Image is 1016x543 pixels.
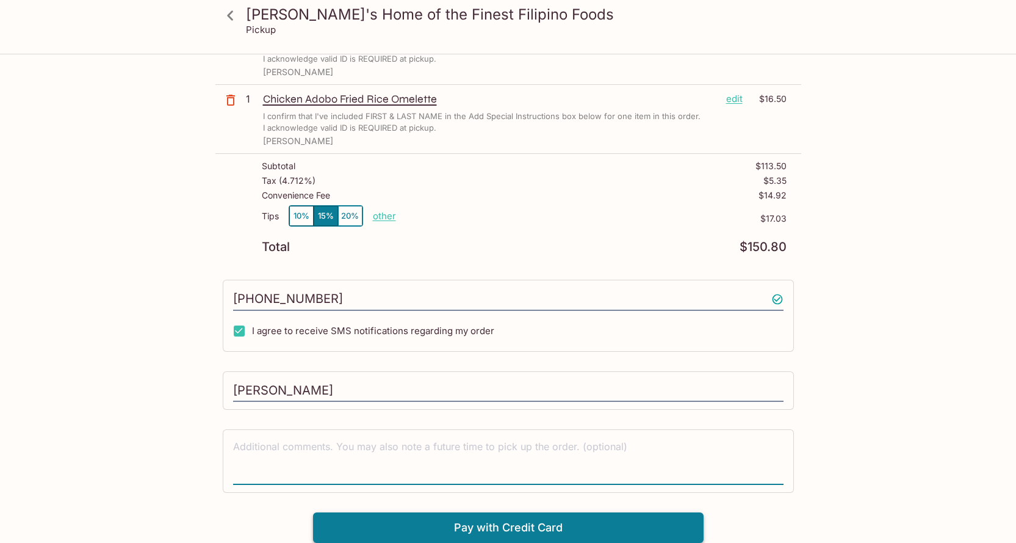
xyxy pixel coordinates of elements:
p: I acknowledge valid ID is REQUIRED at pickup. [263,53,436,65]
span: I agree to receive SMS notifications regarding my order [252,325,494,337]
p: edit [726,92,743,106]
p: $113.50 [755,161,787,171]
p: $17.03 [396,214,787,224]
input: Enter first and last name [233,379,784,403]
p: $5.35 [763,176,787,186]
p: 1 [246,92,258,106]
p: Tax ( 4.712% ) [262,176,315,186]
p: $16.50 [750,92,787,106]
button: 10% [289,206,314,226]
p: Total [262,241,290,253]
p: Chicken Adobo Fried Rice Omelette [263,92,716,106]
button: 15% [314,206,338,226]
p: I confirm that I've included FIRST & LAST NAME in the Add Special Instructions box below for one ... [263,111,701,122]
p: [PERSON_NAME] [263,136,787,146]
p: [PERSON_NAME] [263,67,787,77]
button: Pay with Credit Card [313,512,704,543]
p: I acknowledge valid ID is REQUIRED at pickup. [263,122,436,134]
button: other [373,210,396,222]
p: Subtotal [262,161,295,171]
p: Tips [262,211,279,221]
p: Pickup [246,24,276,35]
p: Convenience Fee [262,191,330,200]
p: $150.80 [740,241,787,253]
h3: [PERSON_NAME]'s Home of the Finest Filipino Foods [246,5,791,24]
button: 20% [338,206,362,226]
p: $14.92 [758,191,787,200]
input: Enter phone number [233,288,784,311]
